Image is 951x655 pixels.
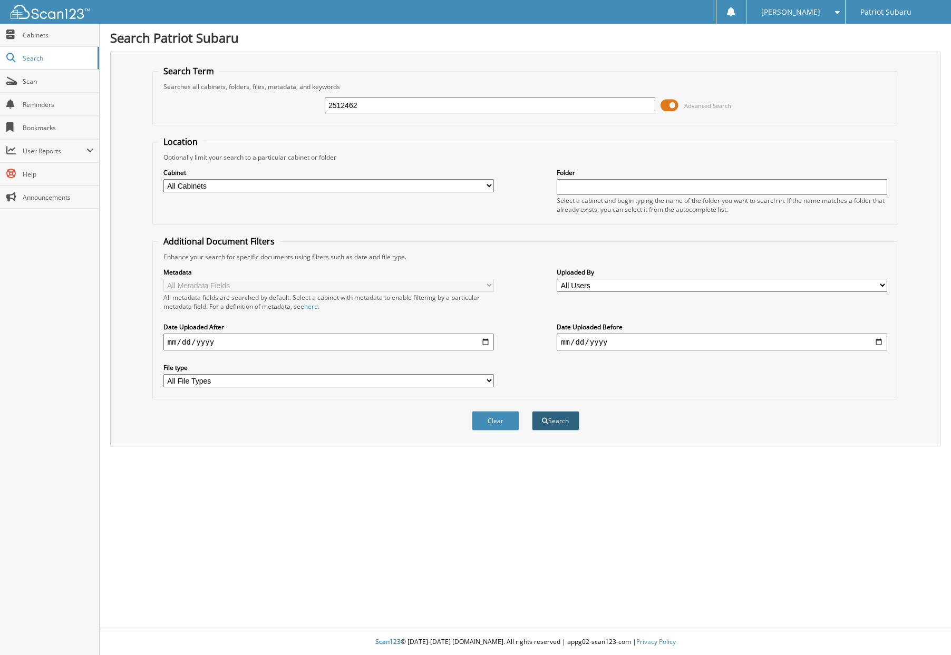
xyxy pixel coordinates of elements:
[23,170,94,179] span: Help
[375,637,401,646] span: Scan123
[684,102,731,110] span: Advanced Search
[898,604,951,655] iframe: Chat Widget
[23,54,92,63] span: Search
[557,322,887,331] label: Date Uploaded Before
[163,363,494,372] label: File type
[158,252,893,261] div: Enhance your search for specific documents using filters such as date and file type.
[11,5,90,19] img: scan123-logo-white.svg
[158,82,893,91] div: Searches all cabinets, folders, files, metadata, and keywords
[472,411,519,431] button: Clear
[23,31,94,40] span: Cabinets
[158,65,219,77] legend: Search Term
[158,153,893,162] div: Optionally limit your search to a particular cabinet or folder
[557,268,887,277] label: Uploaded By
[163,322,494,331] label: Date Uploaded After
[163,334,494,350] input: start
[110,29,940,46] h1: Search Patriot Subaru
[100,629,951,655] div: © [DATE]-[DATE] [DOMAIN_NAME]. All rights reserved | appg02-scan123-com |
[23,100,94,109] span: Reminders
[163,268,494,277] label: Metadata
[304,302,318,311] a: here
[23,123,94,132] span: Bookmarks
[532,411,579,431] button: Search
[158,136,203,148] legend: Location
[557,168,887,177] label: Folder
[557,196,887,214] div: Select a cabinet and begin typing the name of the folder you want to search in. If the name match...
[860,9,911,15] span: Patriot Subaru
[636,637,676,646] a: Privacy Policy
[163,293,494,311] div: All metadata fields are searched by default. Select a cabinet with metadata to enable filtering b...
[761,9,820,15] span: [PERSON_NAME]
[23,77,94,86] span: Scan
[158,236,280,247] legend: Additional Document Filters
[23,193,94,202] span: Announcements
[557,334,887,350] input: end
[163,168,494,177] label: Cabinet
[23,146,86,155] span: User Reports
